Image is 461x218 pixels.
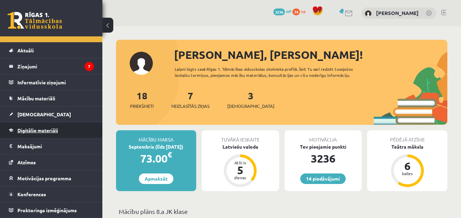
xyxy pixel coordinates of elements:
a: [PERSON_NAME] [376,10,419,16]
a: Mācību materiāli [9,90,94,106]
legend: Informatīvie ziņojumi [17,74,94,90]
div: Tev pieejamie punkti [285,143,362,150]
a: 3236 mP [273,9,291,14]
div: balles [397,171,418,175]
a: Konferences [9,186,94,202]
div: dienas [230,175,250,180]
a: 7Neizlasītās ziņas [171,89,210,110]
div: Latviešu valoda [202,143,279,150]
a: 3[DEMOGRAPHIC_DATA] [227,89,274,110]
div: Teātra māksla [367,143,447,150]
span: Motivācijas programma [17,175,71,181]
span: [DEMOGRAPHIC_DATA] [17,111,71,117]
a: Rīgas 1. Tālmācības vidusskola [8,12,62,29]
span: Aktuāli [17,47,34,53]
a: 14 piedāvājumi [300,173,346,184]
span: Mācību materiāli [17,95,55,101]
span: xp [301,9,305,14]
span: mP [286,9,291,14]
span: Konferences [17,191,46,197]
a: Maksājumi [9,138,94,154]
div: Septembris (līdz [DATE]) [116,143,196,150]
div: Mācību maksa [116,130,196,143]
legend: Maksājumi [17,138,94,154]
a: Aktuāli [9,43,94,58]
span: € [168,150,172,160]
div: [PERSON_NAME], [PERSON_NAME]! [174,47,447,63]
a: Proktoringa izmēģinājums [9,202,94,218]
a: Motivācijas programma [9,170,94,186]
span: Digitālie materiāli [17,127,58,133]
div: 3236 [285,150,362,167]
a: [DEMOGRAPHIC_DATA] [9,106,94,122]
div: 6 [397,161,418,171]
div: 73.00 [116,150,196,167]
div: Motivācija [285,130,362,143]
span: Atzīmes [17,159,36,165]
a: Informatīvie ziņojumi [9,74,94,90]
a: Apmaksāt [139,173,173,184]
span: 74 [292,9,300,15]
span: [DEMOGRAPHIC_DATA] [227,103,274,110]
a: Ziņojumi7 [9,58,94,74]
i: 7 [85,62,94,71]
div: 5 [230,165,250,175]
span: 3236 [273,9,285,15]
div: Tuvākā ieskaite [202,130,279,143]
a: 18Priekšmeti [130,89,154,110]
span: Priekšmeti [130,103,154,110]
span: Proktoringa izmēģinājums [17,207,77,213]
a: Atzīmes [9,154,94,170]
p: Mācību plāns 8.a JK klase [119,207,445,216]
div: Atlicis [230,161,250,165]
a: Digitālie materiāli [9,122,94,138]
div: Pēdējā atzīme [367,130,447,143]
span: Neizlasītās ziņas [171,103,210,110]
a: Teātra māksla 6 balles [367,143,447,188]
a: 74 xp [292,9,309,14]
div: Laipni lūgts savā Rīgas 1. Tālmācības vidusskolas skolnieka profilā. Šeit Tu vari redzēt tuvojošo... [175,66,374,78]
a: Latviešu valoda Atlicis 5 dienas [202,143,279,188]
legend: Ziņojumi [17,58,94,74]
img: Katrīna Ullas [365,10,372,17]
